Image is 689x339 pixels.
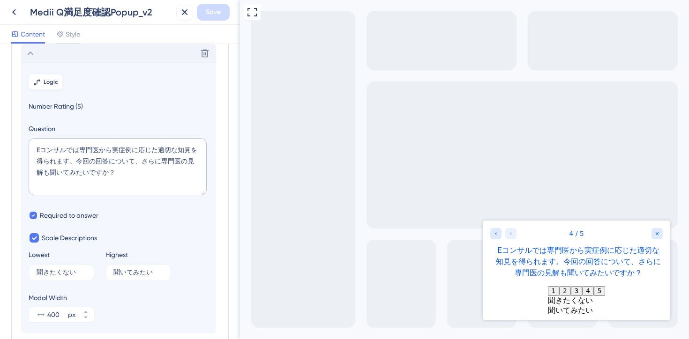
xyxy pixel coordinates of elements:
div: Lowest [29,249,50,260]
div: Highest [105,249,128,260]
span: Scale Descriptions [42,232,97,243]
span: Save [206,7,221,18]
div: px [68,309,75,320]
textarea: Eコンサルでは専門医から実症例に応じた適切な知見を得られます。今回の回答について、さらに専門医の見解も聞いてみたいですか？ [29,138,207,195]
input: px [47,309,66,320]
button: px [77,315,94,322]
div: Modal Width [29,292,94,303]
span: Required to answer [40,210,98,221]
div: Medii Q満足度確認Popup_v2 [30,6,172,19]
span: Logic [44,78,58,86]
span: Content [21,29,45,40]
label: Question [29,123,209,134]
span: Style [66,29,80,40]
input: Type the value [37,269,86,276]
button: px [77,307,94,315]
span: Number Rating (5) [29,101,209,112]
iframe: UserGuiding Survey [243,221,430,320]
button: Save [197,4,230,21]
input: Type the value [113,269,163,276]
button: Logic [29,74,62,89]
